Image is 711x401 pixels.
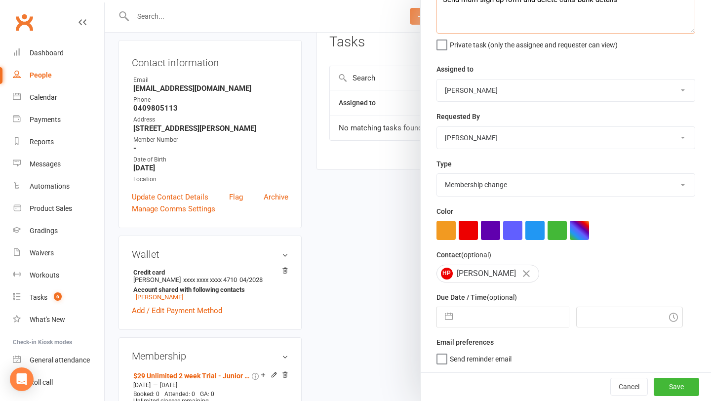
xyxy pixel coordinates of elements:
[13,153,104,175] a: Messages
[30,49,64,57] div: Dashboard
[13,131,104,153] a: Reports
[436,111,480,122] label: Requested By
[10,367,34,391] div: Open Intercom Messenger
[30,271,59,279] div: Workouts
[13,86,104,109] a: Calendar
[13,309,104,331] a: What's New
[13,109,104,131] a: Payments
[13,42,104,64] a: Dashboard
[30,138,54,146] div: Reports
[654,378,699,396] button: Save
[436,337,494,348] label: Email preferences
[30,93,57,101] div: Calendar
[461,251,491,259] small: (optional)
[13,371,104,394] a: Roll call
[30,160,61,168] div: Messages
[436,265,539,282] div: [PERSON_NAME]
[30,316,65,323] div: What's New
[441,268,453,280] span: HP
[30,356,90,364] div: General attendance
[30,182,70,190] div: Automations
[450,38,618,49] span: Private task (only the assignee and requester can view)
[13,349,104,371] a: General attendance kiosk mode
[30,71,52,79] div: People
[30,204,72,212] div: Product Sales
[436,249,491,260] label: Contact
[450,352,512,363] span: Send reminder email
[13,175,104,198] a: Automations
[13,242,104,264] a: Waivers
[436,159,452,169] label: Type
[54,292,62,301] span: 6
[487,293,517,301] small: (optional)
[436,292,517,303] label: Due Date / Time
[13,220,104,242] a: Gradings
[12,10,37,35] a: Clubworx
[436,206,453,217] label: Color
[13,64,104,86] a: People
[610,378,648,396] button: Cancel
[436,64,474,75] label: Assigned to
[30,227,58,235] div: Gradings
[30,116,61,123] div: Payments
[30,293,47,301] div: Tasks
[13,198,104,220] a: Product Sales
[13,286,104,309] a: Tasks 6
[30,249,54,257] div: Waivers
[13,264,104,286] a: Workouts
[30,378,53,386] div: Roll call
